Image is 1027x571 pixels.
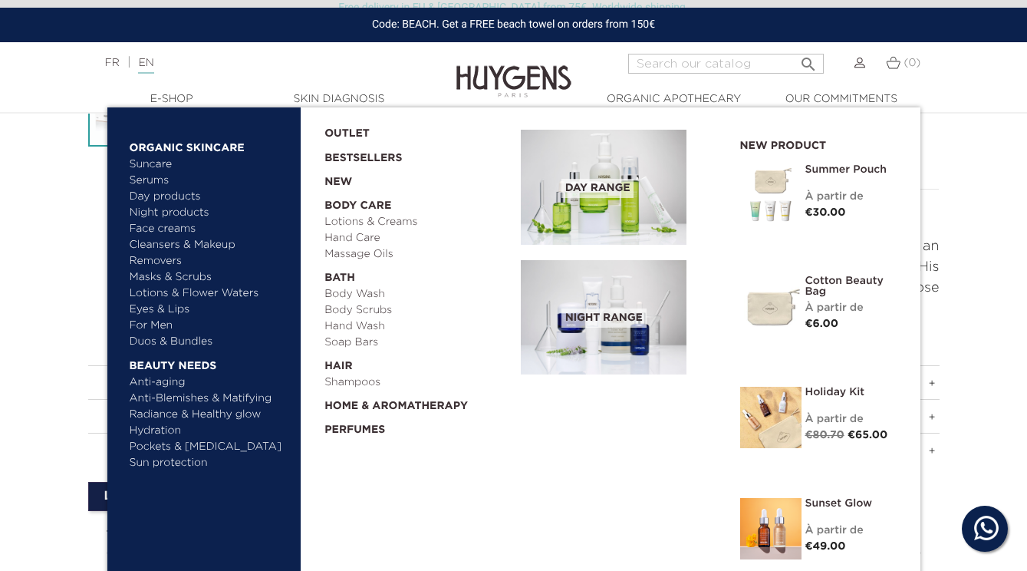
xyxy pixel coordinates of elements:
[324,230,510,246] a: Hand Care
[805,189,897,205] div: À partir de
[521,260,686,375] img: routine_nuit_banner.jpg
[799,51,818,69] i: 
[324,335,510,351] a: Soap Bars
[597,91,751,107] a: Organic Apothecary
[324,262,510,286] a: Bath
[805,207,846,218] span: €30.00
[805,276,897,297] a: Cotton Beauty Bag
[324,214,510,230] a: Lotions & Creams
[130,189,290,205] a: Day products
[130,157,290,173] a: Suncare
[88,399,940,433] a: HOW TO USE
[795,49,822,70] button: 
[521,130,686,245] img: routine_jour_banner.jpg
[805,164,897,175] a: Summer pouch
[521,260,717,375] a: Night Range
[95,91,249,107] a: E-Shop
[765,91,918,107] a: Our commitments
[324,414,510,438] a: Perfumes
[805,541,846,552] span: €49.00
[130,302,290,318] a: Eyes & Lips
[130,269,290,285] a: Masks & Scrubs
[324,319,510,335] a: Hand Wash
[130,375,290,391] a: Anti-aging
[130,350,290,375] a: Beauty needs
[561,179,634,198] span: Day Range
[740,134,897,153] h2: New product
[130,318,290,334] a: For Men
[130,391,290,407] a: Anti-Blemishes & Matifying
[561,309,647,328] span: Night Range
[324,246,510,262] a: Massage Oils
[324,142,496,167] a: Bestsellers
[97,54,416,72] div: |
[805,319,839,329] span: €6.00
[848,430,887,441] span: €65.00
[324,351,510,375] a: Hair
[130,439,290,455] a: Pockets & [MEDICAL_DATA]
[904,58,920,68] span: (0)
[324,167,510,190] a: New
[130,334,290,350] a: Duos & Bundles
[130,285,290,302] a: Lotions & Flower Waters
[456,41,571,100] img: Huygens
[324,391,510,414] a: Home & Aromatherapy
[805,498,897,509] a: Sunset Glow
[740,164,802,226] img: Summer pouch
[805,411,897,427] div: À partir de
[740,276,802,337] img: Cotton Beauty Bag
[805,300,897,316] div: À partir de
[138,58,153,74] a: EN
[324,118,496,142] a: OUTLET
[88,482,292,511] a: Leave a review
[324,286,510,302] a: Body Wash
[324,375,510,391] a: Shampoos
[805,387,897,398] a: Holiday Kit
[130,221,290,237] a: Face creams
[324,302,510,319] a: Body Scrubs
[805,430,844,441] span: €80.70
[805,523,897,539] div: À partir de
[130,423,290,439] a: Hydration
[521,130,717,245] a: Day Range
[105,58,120,68] a: FR
[130,237,290,269] a: Cleansers & Makeup Removers
[130,173,290,189] a: Serums
[88,433,940,467] a: INGREDIENTS
[88,365,940,399] a: LEARN MORE
[130,407,290,423] a: Radiance & Healthy glow
[740,387,802,448] img: Holiday kit
[107,523,921,554] span: Reviews
[262,91,416,107] a: Skin Diagnosis
[130,455,290,471] a: Sun protection
[130,132,290,157] a: Organic Skincare
[628,54,824,74] input: Search
[740,498,802,559] img: Sunset Glow
[324,190,510,214] a: Body Care
[130,205,276,221] a: Night products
